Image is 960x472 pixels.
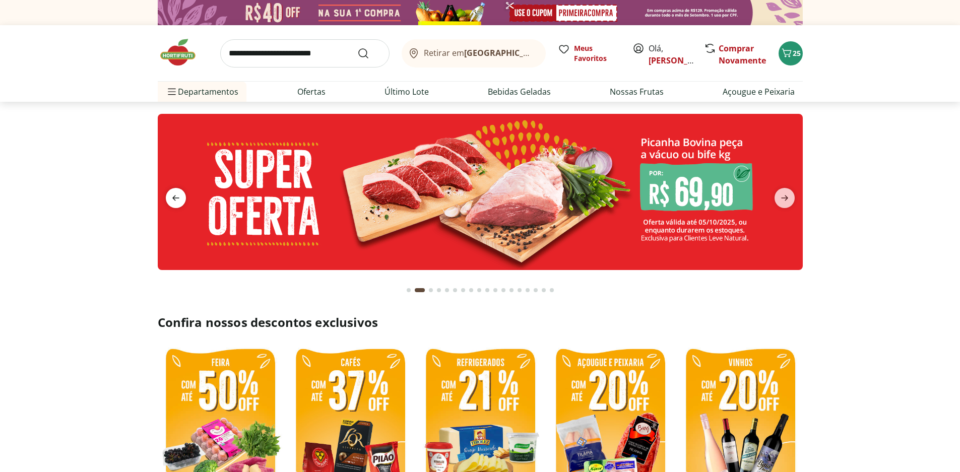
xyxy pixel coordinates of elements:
button: Retirar em[GEOGRAPHIC_DATA]/[GEOGRAPHIC_DATA] [402,39,546,68]
button: Go to page 4 from fs-carousel [435,278,443,302]
span: Retirar em [424,48,535,57]
button: Menu [166,80,178,104]
button: next [766,188,803,208]
button: previous [158,188,194,208]
button: Go to page 5 from fs-carousel [443,278,451,302]
button: Go to page 8 from fs-carousel [467,278,475,302]
a: Bebidas Geladas [488,86,551,98]
button: Go to page 16 from fs-carousel [532,278,540,302]
a: Comprar Novamente [719,43,766,66]
button: Go to page 1 from fs-carousel [405,278,413,302]
b: [GEOGRAPHIC_DATA]/[GEOGRAPHIC_DATA] [464,47,634,58]
a: Meus Favoritos [558,43,620,63]
a: Açougue e Peixaria [723,86,795,98]
button: Go to page 15 from fs-carousel [524,278,532,302]
a: Último Lote [385,86,429,98]
button: Go to page 13 from fs-carousel [507,278,516,302]
button: Go to page 9 from fs-carousel [475,278,483,302]
button: Submit Search [357,47,381,59]
button: Go to page 6 from fs-carousel [451,278,459,302]
button: Go to page 3 from fs-carousel [427,278,435,302]
button: Go to page 18 from fs-carousel [548,278,556,302]
button: Go to page 11 from fs-carousel [491,278,499,302]
span: Meus Favoritos [574,43,620,63]
button: Carrinho [779,41,803,65]
a: Ofertas [297,86,326,98]
img: Hortifruti [158,37,208,68]
button: Go to page 12 from fs-carousel [499,278,507,302]
a: Nossas Frutas [610,86,664,98]
span: Departamentos [166,80,238,104]
a: [PERSON_NAME] [649,55,714,66]
input: search [220,39,390,68]
button: Go to page 14 from fs-carousel [516,278,524,302]
span: Olá, [649,42,693,66]
h2: Confira nossos descontos exclusivos [158,314,803,330]
span: 25 [793,48,801,58]
button: Go to page 17 from fs-carousel [540,278,548,302]
button: Go to page 7 from fs-carousel [459,278,467,302]
button: Current page from fs-carousel [413,278,427,302]
img: super oferta [157,114,802,270]
button: Go to page 10 from fs-carousel [483,278,491,302]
